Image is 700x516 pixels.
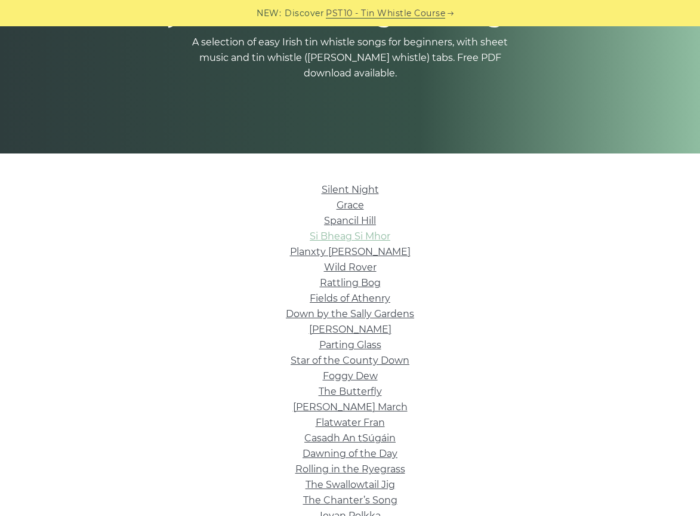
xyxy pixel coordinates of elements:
a: [PERSON_NAME] [309,324,391,335]
a: [PERSON_NAME] March [293,401,408,413]
a: Planxty [PERSON_NAME] [290,246,411,257]
a: Parting Glass [319,339,381,351]
span: NEW: [257,7,281,20]
a: Foggy Dew [323,370,378,382]
a: Down by the Sally Gardens [286,308,414,320]
a: Dawning of the Day [303,448,397,459]
a: Silent Night [322,184,379,195]
span: Discover [285,7,324,20]
a: Flatwater Fran [316,417,385,428]
a: Si­ Bheag Si­ Mhor [310,231,390,242]
a: The Chanter’s Song [303,494,397,506]
a: The Swallowtail Jig [306,479,395,490]
p: A selection of easy Irish tin whistle songs for beginners, with sheet music and tin whistle ([PER... [189,35,511,81]
a: Star of the County Down [291,355,409,366]
a: Grace [337,199,364,211]
a: Spancil Hill [324,215,376,226]
a: Casadh An tSúgáin [304,432,396,444]
a: Wild Rover [324,262,377,273]
a: Rattling Bog [320,277,381,288]
a: The Butterfly [319,386,382,397]
a: PST10 - Tin Whistle Course [326,7,445,20]
a: Rolling in the Ryegrass [295,463,405,475]
a: Fields of Athenry [310,293,390,304]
